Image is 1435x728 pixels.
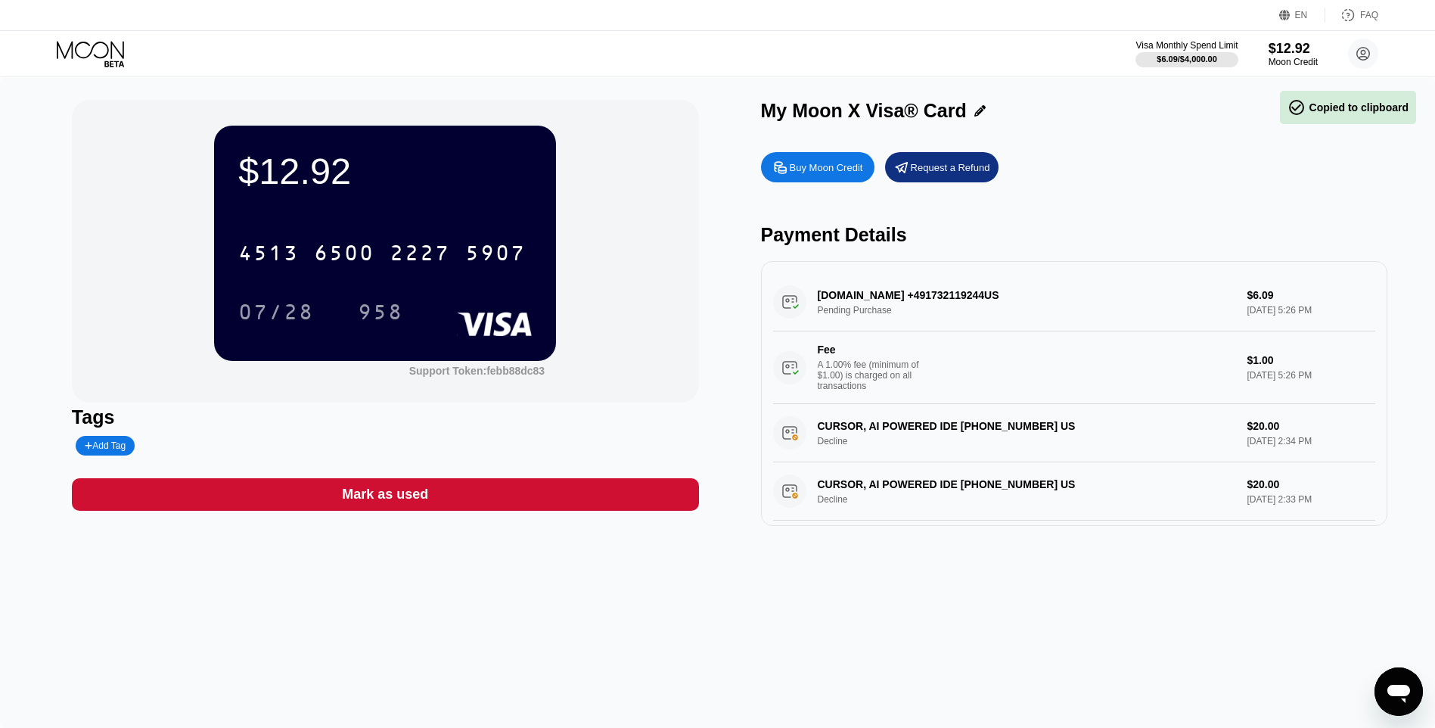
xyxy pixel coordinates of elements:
[409,365,545,377] div: Support Token:febb88dc83
[229,234,535,272] div: 4513650022275907
[238,243,299,267] div: 4513
[911,161,990,174] div: Request a Refund
[1157,54,1217,64] div: $6.09 / $4,000.00
[1269,41,1318,67] div: $12.92Moon Credit
[76,436,135,456] div: Add Tag
[72,406,699,428] div: Tags
[409,365,545,377] div: Support Token: febb88dc83
[227,293,325,331] div: 07/28
[1287,98,1306,117] span: 
[1325,8,1378,23] div: FAQ
[342,486,428,503] div: Mark as used
[358,302,403,326] div: 958
[818,359,931,391] div: A 1.00% fee (minimum of $1.00) is charged on all transactions
[1247,354,1375,366] div: $1.00
[1295,10,1308,20] div: EN
[85,440,126,451] div: Add Tag
[773,331,1376,404] div: FeeA 1.00% fee (minimum of $1.00) is charged on all transactions$1.00[DATE] 5:26 PM
[885,152,999,182] div: Request a Refund
[1269,41,1318,57] div: $12.92
[1135,40,1238,67] div: Visa Monthly Spend Limit$6.09/$4,000.00
[790,161,863,174] div: Buy Moon Credit
[761,152,874,182] div: Buy Moon Credit
[390,243,450,267] div: 2227
[761,100,967,122] div: My Moon X Visa® Card
[1287,98,1409,117] div: Copied to clipboard
[761,224,1388,246] div: Payment Details
[238,150,532,192] div: $12.92
[1360,10,1378,20] div: FAQ
[1135,40,1238,51] div: Visa Monthly Spend Limit
[465,243,526,267] div: 5907
[818,344,924,356] div: Fee
[1279,8,1325,23] div: EN
[346,293,415,331] div: 958
[1247,370,1375,381] div: [DATE] 5:26 PM
[314,243,374,267] div: 6500
[1374,667,1423,716] iframe: Кнопка запуска окна обмена сообщениями
[1269,57,1318,67] div: Moon Credit
[72,478,699,511] div: Mark as used
[238,302,314,326] div: 07/28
